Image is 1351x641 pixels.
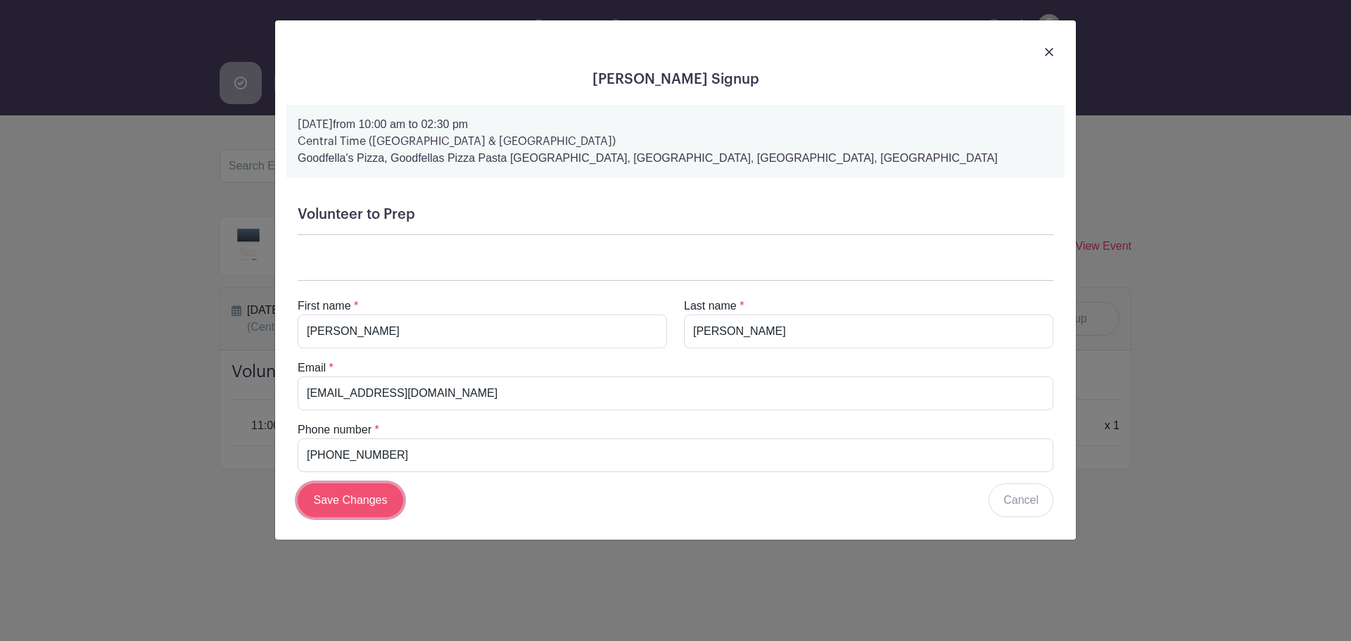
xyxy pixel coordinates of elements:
[989,483,1053,517] a: Cancel
[298,116,1053,133] p: from 10:00 am to 02:30 pm
[298,360,326,376] label: Email
[298,421,372,438] label: Phone number
[298,136,616,147] strong: Central Time ([GEOGRAPHIC_DATA] & [GEOGRAPHIC_DATA])
[684,298,737,315] label: Last name
[298,150,1053,167] p: Goodfella's Pizza, Goodfellas Pizza Pasta [GEOGRAPHIC_DATA], [GEOGRAPHIC_DATA], [GEOGRAPHIC_DATA]...
[298,119,333,130] strong: [DATE]
[1045,48,1053,56] img: close_button-5f87c8562297e5c2d7936805f587ecaba9071eb48480494691a3f1689db116b3.svg
[298,483,403,517] input: Save Changes
[298,298,351,315] label: First name
[298,206,1053,223] h5: Volunteer to Prep
[286,71,1065,88] h5: [PERSON_NAME] Signup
